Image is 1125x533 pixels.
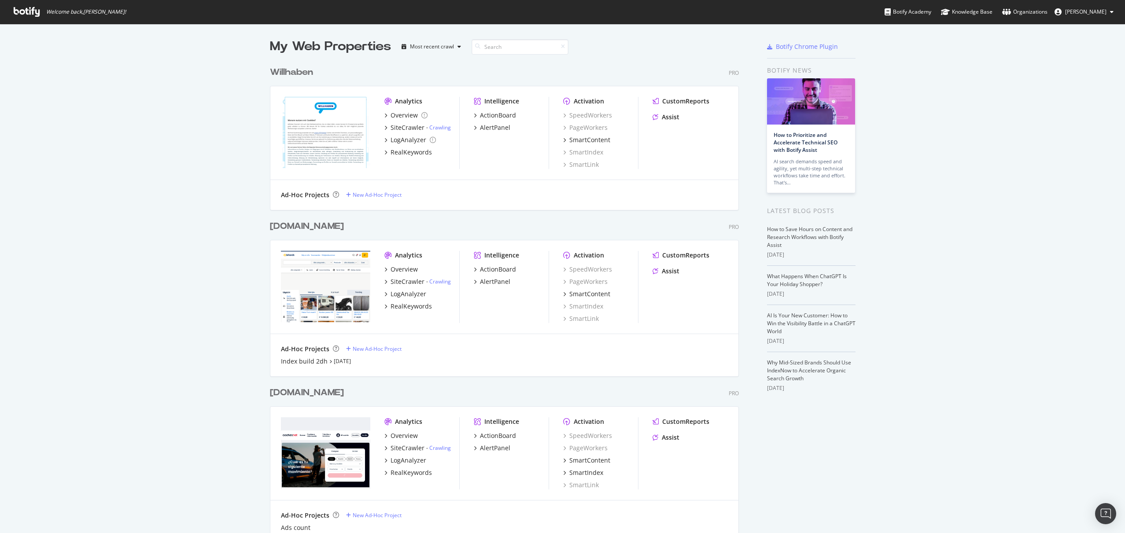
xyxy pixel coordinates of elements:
span: Welcome back, [PERSON_NAME] ! [46,8,126,15]
div: Knowledge Base [941,7,992,16]
div: Open Intercom Messenger [1095,503,1116,524]
div: Organizations [1002,7,1048,16]
div: Botify Academy [885,7,931,16]
span: Julien Crenn [1065,8,1107,15]
button: [PERSON_NAME] [1048,5,1121,19]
